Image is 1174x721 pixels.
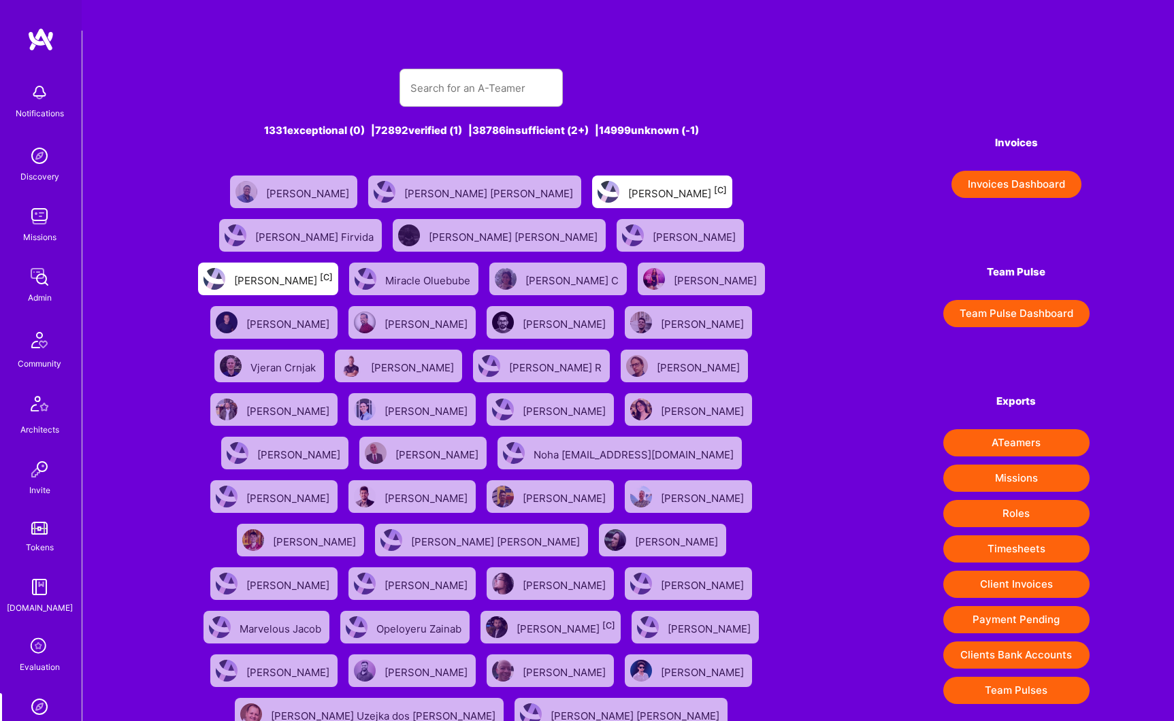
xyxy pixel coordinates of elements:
div: [PERSON_NAME] [523,575,608,592]
img: User Avatar [354,312,376,333]
div: [PERSON_NAME] [523,488,608,505]
div: [PERSON_NAME] [635,531,721,549]
a: User Avatar[PERSON_NAME] [329,344,468,388]
div: [PERSON_NAME] [PERSON_NAME] [429,227,600,244]
a: User Avatar[PERSON_NAME] [205,301,343,344]
div: Vjeran Crnjak [250,357,319,375]
a: User AvatarMiracle Oluebube [344,257,484,301]
img: User Avatar [492,399,514,420]
img: User Avatar [220,355,242,377]
a: User Avatar[PERSON_NAME][C] [475,605,626,649]
img: Architects [23,390,56,422]
sup: [C] [714,185,727,195]
div: Marvelous Jacob [240,618,324,636]
div: [PERSON_NAME] [246,314,332,331]
img: User Avatar [242,529,264,551]
img: User Avatar [622,224,644,246]
a: User Avatar[PERSON_NAME] [343,301,481,344]
img: User Avatar [398,224,420,246]
a: User Avatar[PERSON_NAME] [354,431,492,475]
img: User Avatar [355,268,376,290]
div: Tokens [26,540,54,554]
sup: [C] [602,620,615,631]
img: User Avatar [492,486,514,507]
div: Invite [29,483,50,497]
img: User Avatar [203,268,225,290]
button: Client Invoices [943,571,1090,598]
img: Community [23,324,56,356]
a: User Avatar[PERSON_NAME] [481,301,619,344]
a: User Avatar[PERSON_NAME] [626,605,764,649]
div: Admin [28,290,52,305]
img: User Avatar [235,181,257,203]
img: User Avatar [492,660,514,682]
img: User Avatar [486,616,508,638]
div: Noha [EMAIL_ADDRESS][DOMAIN_NAME] [534,444,736,462]
div: Missions [23,230,56,244]
a: User Avatar[PERSON_NAME] [343,649,481,692]
div: Opeloyeru Zainab [376,618,464,636]
img: User Avatar [630,660,652,682]
a: User Avatar[PERSON_NAME] [481,388,619,431]
img: User Avatar [225,224,246,246]
h4: Exports [943,395,1090,407]
i: icon SelectionTeam [27,634,52,660]
a: User Avatar[PERSON_NAME] [619,301,757,344]
a: Invoices Dashboard [943,171,1090,198]
a: User Avatar[PERSON_NAME] [619,649,757,692]
a: User Avatar[PERSON_NAME] [205,388,343,431]
img: bell [26,79,53,106]
div: Community [18,356,61,371]
a: User Avatar[PERSON_NAME] [205,649,343,692]
button: Timesheets [943,535,1090,563]
a: User Avatar[PERSON_NAME] [343,562,481,605]
img: User Avatar [604,529,626,551]
div: Evaluation [20,660,60,674]
div: [PERSON_NAME] [661,401,747,418]
img: User Avatar [216,573,238,594]
div: [PERSON_NAME] [246,488,332,505]
img: User Avatar [492,573,514,594]
button: Team Pulses [943,677,1090,704]
div: [PERSON_NAME] [234,270,333,288]
div: [PERSON_NAME] [661,662,747,680]
a: User Avatar[PERSON_NAME] [619,388,757,431]
div: [PERSON_NAME] [517,618,615,636]
img: guide book [26,573,53,601]
div: [PERSON_NAME] [657,357,743,375]
img: User Avatar [630,399,652,420]
div: Discovery [20,169,59,184]
img: User Avatar [598,181,619,203]
img: User Avatar [216,312,238,333]
h4: Invoices [943,137,1090,149]
div: [PERSON_NAME] [385,662,470,680]
a: User Avatar[PERSON_NAME] [611,214,749,257]
button: Payment Pending [943,606,1090,633]
a: User AvatarNoha [EMAIL_ADDRESS][DOMAIN_NAME] [492,431,747,475]
a: User AvatarMarvelous Jacob [198,605,335,649]
img: User Avatar [380,529,402,551]
a: User Avatar[PERSON_NAME] [481,475,619,518]
a: User Avatar[PERSON_NAME] [619,562,757,605]
button: Team Pulse Dashboard [943,300,1090,327]
a: User AvatarOpeloyeru Zainab [335,605,475,649]
img: tokens [31,522,48,535]
a: User Avatar[PERSON_NAME] [615,344,753,388]
div: [PERSON_NAME] [523,662,608,680]
img: User Avatar [354,486,376,507]
div: [PERSON_NAME] [385,401,470,418]
img: User Avatar [503,442,525,464]
img: Admin Search [26,693,53,720]
h4: Team Pulse [943,266,1090,278]
div: [PERSON_NAME] R [509,357,604,375]
img: User Avatar [365,442,387,464]
a: User Avatar[PERSON_NAME] [PERSON_NAME] [363,170,587,214]
div: [PERSON_NAME] [661,575,747,592]
div: [PERSON_NAME] [395,444,481,462]
img: User Avatar [354,399,376,420]
img: User Avatar [492,312,514,333]
a: User Avatar[PERSON_NAME] [PERSON_NAME] [387,214,611,257]
button: Clients Bank Accounts [943,641,1090,669]
img: User Avatar [216,486,238,507]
